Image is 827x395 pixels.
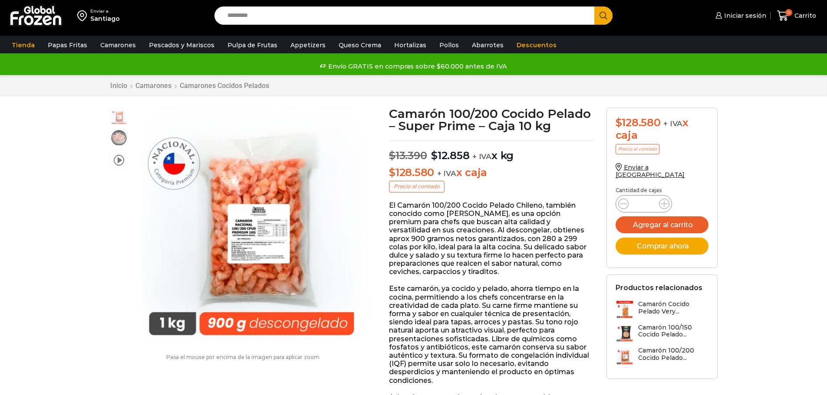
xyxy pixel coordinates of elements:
[616,144,659,154] p: Precio al contado
[132,108,371,346] img: camaron nacional
[616,238,708,255] button: Comprar ahora
[638,300,708,315] h3: Camarón Cocido Pelado Very...
[96,37,140,53] a: Camarones
[616,284,702,292] h2: Productos relacionados
[389,166,593,179] p: x caja
[616,300,708,319] a: Camarón Cocido Pelado Very...
[638,324,708,339] h3: Camarón 100/150 Cocido Pelado...
[389,201,593,276] p: El Camarón 100/200 Cocido Pelado Chileno, también conocido como [PERSON_NAME], es una opción prem...
[110,82,128,90] a: Inicio
[437,169,456,178] span: + IVA
[722,11,766,20] span: Iniciar sesión
[389,166,395,179] span: $
[792,11,816,20] span: Carrito
[110,108,128,125] span: camaron nacional
[785,9,792,16] span: 0
[110,354,376,360] p: Pasa el mouse por encima de la imagen para aplicar zoom
[468,37,508,53] a: Abarrotes
[435,37,463,53] a: Pollos
[389,140,593,162] p: x kg
[223,37,282,53] a: Pulpa de Frutas
[431,149,438,162] span: $
[90,8,120,14] div: Enviar a
[145,37,219,53] a: Pescados y Mariscos
[616,163,685,179] a: Enviar a [GEOGRAPHIC_DATA]
[132,108,371,346] div: 1 / 3
[616,117,708,142] div: x caja
[43,37,92,53] a: Papas Fritas
[110,82,270,90] nav: Breadcrumb
[636,198,652,210] input: Product quantity
[512,37,561,53] a: Descuentos
[390,37,431,53] a: Hortalizas
[334,37,385,53] a: Queso Crema
[616,116,622,129] span: $
[135,82,172,90] a: Camarones
[389,284,593,384] p: Este camarón, ya cocido y pelado, ahorra tiempo en la cocina, permitiendo a los chefs concentrars...
[616,116,661,129] bdi: 128.580
[594,7,613,25] button: Search button
[90,14,120,23] div: Santiago
[389,166,434,179] bdi: 128.580
[431,149,469,162] bdi: 12.858
[713,7,766,24] a: Iniciar sesión
[616,347,708,366] a: Camarón 100/200 Cocido Pelado...
[638,347,708,362] h3: Camarón 100/200 Cocido Pelado...
[389,149,427,162] bdi: 13.390
[616,216,708,233] button: Agregar al carrito
[77,8,90,23] img: address-field-icon.svg
[616,324,708,343] a: Camarón 100/150 Cocido Pelado...
[663,119,682,128] span: + IVA
[389,108,593,132] h1: Camarón 100/200 Cocido Pelado – Super Prime – Caja 10 kg
[616,187,708,193] p: Cantidad de cajas
[775,6,818,26] a: 0 Carrito
[7,37,39,53] a: Tienda
[472,152,491,161] span: + IVA
[286,37,330,53] a: Appetizers
[389,149,395,162] span: $
[179,82,270,90] a: Camarones Cocidos Pelados
[110,129,128,147] span: camaron nacional
[389,181,445,192] p: Precio al contado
